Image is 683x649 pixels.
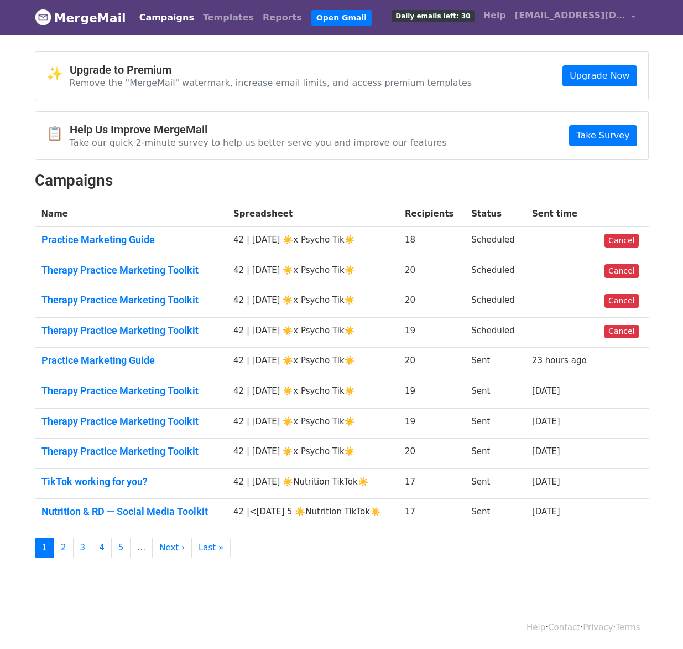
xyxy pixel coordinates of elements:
[227,499,398,529] td: 42 |<[DATE] 5 ☀️Nutrition TikTok☀️
[398,201,465,227] th: Recipients
[532,507,560,517] a: [DATE]
[398,378,465,409] td: 19
[70,123,447,136] h4: Help Us Improve MergeMail
[35,538,55,558] a: 1
[92,538,112,558] a: 4
[465,287,525,318] td: Scheduled
[398,499,465,529] td: 17
[604,234,638,248] a: Cancel
[227,468,398,499] td: 42 | [DATE] ☀️Nutrition TikTok☀️
[465,378,525,409] td: Sent
[392,10,474,22] span: Daily emails left: 30
[465,257,525,287] td: Scheduled
[227,287,398,318] td: 42 | [DATE] ☀️x Psycho Tik☀️
[41,324,221,337] a: Therapy Practice Marketing Toolkit
[525,201,598,227] th: Sent time
[227,378,398,409] td: 42 | [DATE] ☀️x Psycho Tik☀️
[41,264,221,276] a: Therapy Practice Marketing Toolkit
[398,227,465,257] td: 18
[35,201,227,227] th: Name
[465,408,525,439] td: Sent
[35,6,126,29] a: MergeMail
[465,348,525,378] td: Sent
[532,477,560,487] a: [DATE]
[227,201,398,227] th: Spreadsheet
[532,386,560,396] a: [DATE]
[562,65,637,86] a: Upgrade Now
[604,264,638,278] a: Cancel
[227,439,398,469] td: 42 | [DATE] ☀️x Psycho Tik☀️
[583,622,613,632] a: Privacy
[465,439,525,469] td: Sent
[35,171,649,190] h2: Campaigns
[41,506,221,518] a: Nutrition & RD — Social Media Toolkit
[398,287,465,318] td: 20
[398,439,465,469] td: 20
[398,408,465,439] td: 19
[398,348,465,378] td: 20
[387,4,478,27] a: Daily emails left: 30
[616,622,640,632] a: Terms
[70,63,472,76] h4: Upgrade to Premium
[54,538,74,558] a: 2
[398,468,465,499] td: 17
[548,622,580,632] a: Contact
[569,125,637,146] a: Take Survey
[604,294,638,308] a: Cancel
[398,317,465,348] td: 19
[41,294,221,306] a: Therapy Practice Marketing Toolkit
[532,356,587,365] a: 23 hours ago
[41,445,221,457] a: Therapy Practice Marketing Toolkit
[398,257,465,287] td: 20
[35,9,51,25] img: MergeMail logo
[532,446,560,456] a: [DATE]
[227,408,398,439] td: 42 | [DATE] ☀️x Psycho Tik☀️
[311,10,372,26] a: Open Gmail
[465,499,525,529] td: Sent
[135,7,199,29] a: Campaigns
[46,126,70,142] span: 📋
[152,538,192,558] a: Next ›
[73,538,93,558] a: 3
[191,538,231,558] a: Last »
[510,4,640,30] a: [EMAIL_ADDRESS][DOMAIN_NAME]
[41,476,221,488] a: TikTok working for you?
[479,4,510,27] a: Help
[515,9,625,22] span: [EMAIL_ADDRESS][DOMAIN_NAME]
[111,538,131,558] a: 5
[465,227,525,257] td: Scheduled
[199,7,258,29] a: Templates
[258,7,306,29] a: Reports
[532,416,560,426] a: [DATE]
[465,201,525,227] th: Status
[70,77,472,89] p: Remove the "MergeMail" watermark, increase email limits, and access premium templates
[465,468,525,499] td: Sent
[227,257,398,287] td: 42 | [DATE] ☀️x Psycho Tik☀️
[41,234,221,246] a: Practice Marketing Guide
[227,317,398,348] td: 42 | [DATE] ☀️x Psycho Tik☀️
[526,622,545,632] a: Help
[227,348,398,378] td: 42 | [DATE] ☀️x Psycho Tik☀️
[227,227,398,257] td: 42 | [DATE] ☀️x Psycho Tik☀️
[465,317,525,348] td: Scheduled
[41,354,221,367] a: Practice Marketing Guide
[46,66,70,82] span: ✨
[41,385,221,397] a: Therapy Practice Marketing Toolkit
[604,324,638,338] a: Cancel
[70,137,447,148] p: Take our quick 2-minute survey to help us better serve you and improve our features
[41,415,221,427] a: Therapy Practice Marketing Toolkit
